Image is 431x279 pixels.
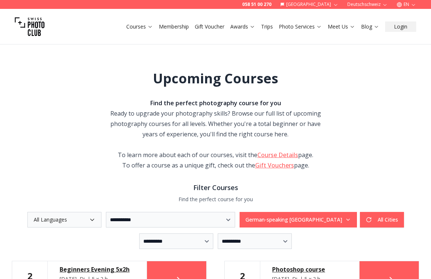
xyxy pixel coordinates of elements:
[12,182,419,193] h3: Filter Courses
[230,23,255,30] a: Awards
[12,196,419,203] p: Find the perfect course for you
[150,99,281,107] strong: Find the perfect photography course for you
[242,1,271,7] a: 058 51 00 270
[279,23,322,30] a: Photo Services
[15,12,44,41] img: Swiss photo club
[123,21,156,32] button: Courses
[276,21,325,32] button: Photo Services
[261,23,273,30] a: Trips
[27,212,101,227] button: All Languages
[255,161,294,169] a: Gift Vouchers
[227,21,258,32] button: Awards
[328,23,355,30] a: Meet Us
[60,265,135,274] a: Beginners Evening 5x2h
[109,98,322,139] div: Ready to upgrade your photography skills? Browse our full list of upcoming photography courses fo...
[257,151,298,159] a: Course Details
[126,23,153,30] a: Courses
[192,21,227,32] button: Gift Voucher
[272,265,347,274] a: Photoshop course
[195,23,224,30] a: Gift Voucher
[361,23,379,30] a: Blog
[159,23,189,30] a: Membership
[240,212,357,227] button: German-speaking [GEOGRAPHIC_DATA]
[385,21,416,32] button: Login
[358,21,382,32] button: Blog
[258,21,276,32] button: Trips
[156,21,192,32] button: Membership
[360,212,404,227] button: All Cities
[153,71,278,86] h1: Upcoming Courses
[325,21,358,32] button: Meet Us
[109,150,322,170] div: To learn more about each of our courses, visit the page. To offer a course as a unique gift, chec...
